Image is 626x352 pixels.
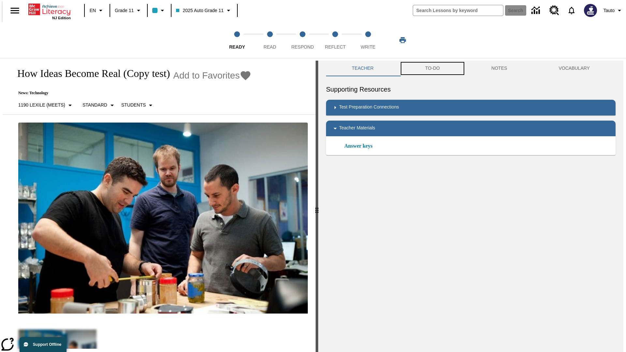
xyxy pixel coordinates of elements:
a: Data Center [528,2,545,20]
p: 1190 Lexile (Meets) [18,102,65,109]
button: Ready step 1 of 5 [218,22,256,58]
div: Press Enter or Spacebar and then press right and left arrow keys to move the slider [316,61,318,352]
button: Support Offline [20,337,67,352]
div: Teacher Materials [326,121,616,136]
button: Profile/Settings [601,5,626,16]
p: Teacher Materials [339,125,375,132]
div: Instructional Panel Tabs [326,61,616,76]
button: NOTES [466,61,533,76]
img: Quirky founder Ben Kaufman tests a new product with co-worker Gaz Brown and product inventor Jon ... [18,123,308,314]
input: search field [413,5,503,16]
button: Add to Favorites - How Ideas Become Real (Copy test) [173,70,251,81]
button: Write step 5 of 5 [349,22,387,58]
a: Answer keys, Will open in new browser window or tab [344,142,372,150]
p: News: Technology [10,91,251,95]
button: Scaffolds, Standard [80,99,119,111]
span: Respond [291,44,314,50]
img: Avatar [584,4,597,17]
button: Class: 2025 Auto Grade 11, Select your class [173,5,235,16]
div: activity [318,61,623,352]
button: Teacher [326,61,399,76]
button: Open side menu [5,1,24,20]
button: Respond step 3 of 5 [284,22,321,58]
button: Reflect step 4 of 5 [316,22,354,58]
div: reading [3,61,316,349]
a: Resource Center, Will open in new tab [545,2,563,19]
button: Language: EN, Select a language [87,5,108,16]
button: Read step 2 of 5 [251,22,289,58]
button: Class color is light blue. Change class color [150,5,169,16]
div: Home [28,2,71,20]
button: Print [392,34,413,46]
p: Test Preparation Connections [339,104,399,111]
div: Test Preparation Connections [326,100,616,115]
span: Read [263,44,276,50]
span: Tauto [604,7,615,14]
span: Ready [229,44,245,50]
p: Students [121,102,146,109]
h6: Supporting Resources [326,84,616,95]
button: Select a new avatar [580,2,601,19]
span: Reflect [325,44,346,50]
span: Add to Favorites [173,70,240,81]
span: 2025 Auto Grade 11 [176,7,223,14]
span: Grade 11 [115,7,134,14]
button: Select Lexile, 1190 Lexile (Meets) [16,99,77,111]
h1: How Ideas Become Real (Copy test) [10,67,170,80]
button: VOCABULARY [533,61,616,76]
span: NJ Edition [52,16,71,20]
a: Notifications [563,2,580,19]
span: EN [90,7,96,14]
span: Support Offline [33,342,61,347]
button: Grade: Grade 11, Select a grade [112,5,145,16]
span: Write [361,44,375,50]
button: Select Student [119,99,157,111]
button: TO-DO [399,61,466,76]
p: Standard [82,102,107,109]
